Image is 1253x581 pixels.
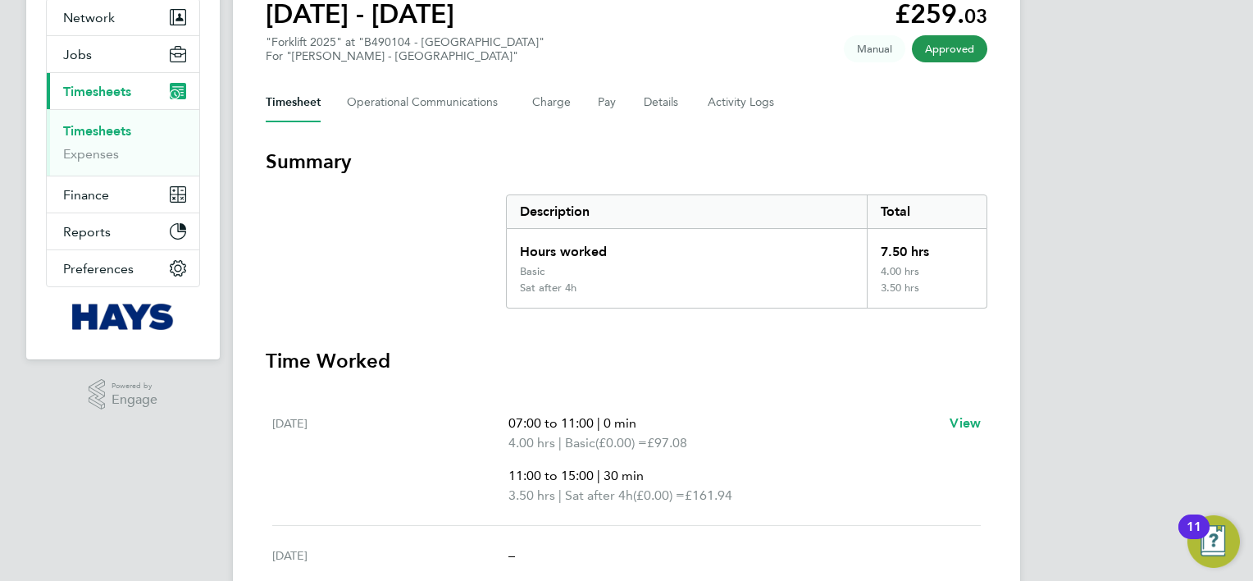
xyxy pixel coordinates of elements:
[89,379,158,410] a: Powered byEngage
[598,83,617,122] button: Pay
[950,414,981,433] a: View
[46,304,200,330] a: Go to home page
[595,435,647,451] span: (£0.00) =
[63,224,111,240] span: Reports
[272,414,508,506] div: [DATE]
[266,49,544,63] div: For "[PERSON_NAME] - [GEOGRAPHIC_DATA]"
[508,415,594,431] span: 07:00 to 11:00
[112,379,157,393] span: Powered by
[964,4,987,28] span: 03
[1187,527,1201,548] div: 11
[507,195,867,228] div: Description
[47,73,199,109] button: Timesheets
[112,393,157,407] span: Engage
[63,187,109,203] span: Finance
[63,10,115,25] span: Network
[597,415,600,431] span: |
[520,265,544,278] div: Basic
[685,487,732,503] span: £161.94
[867,229,986,265] div: 7.50 hrs
[644,83,681,122] button: Details
[47,36,199,72] button: Jobs
[867,265,986,281] div: 4.00 hrs
[532,83,572,122] button: Charge
[63,146,119,162] a: Expenses
[565,433,595,453] span: Basic
[508,468,594,483] span: 11:00 to 15:00
[508,547,515,563] span: –
[47,109,199,176] div: Timesheets
[520,281,576,295] div: Sat after 4h
[63,84,131,99] span: Timesheets
[47,250,199,286] button: Preferences
[950,415,981,431] span: View
[565,486,633,506] span: Sat after 4h
[507,229,867,265] div: Hours worked
[266,149,987,175] h3: Summary
[604,468,644,483] span: 30 min
[912,35,987,62] span: This timesheet has been approved.
[508,435,555,451] span: 4.00 hrs
[708,83,777,122] button: Activity Logs
[597,468,600,483] span: |
[47,176,199,213] button: Finance
[347,83,506,122] button: Operational Communications
[558,487,562,503] span: |
[506,194,987,309] div: Summary
[72,304,175,330] img: hays-logo-retina.png
[844,35,905,62] span: This timesheet was manually created.
[63,123,131,139] a: Timesheets
[604,415,636,431] span: 0 min
[47,213,199,249] button: Reports
[266,35,544,63] div: "Forklift 2025" at "B490104 - [GEOGRAPHIC_DATA]"
[558,435,562,451] span: |
[63,47,92,62] span: Jobs
[266,83,321,122] button: Timesheet
[633,487,685,503] span: (£0.00) =
[647,435,687,451] span: £97.08
[272,546,508,565] div: [DATE]
[266,348,987,374] h3: Time Worked
[508,487,555,503] span: 3.50 hrs
[867,195,986,228] div: Total
[1187,515,1240,568] button: Open Resource Center, 11 new notifications
[867,281,986,308] div: 3.50 hrs
[63,261,134,277] span: Preferences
